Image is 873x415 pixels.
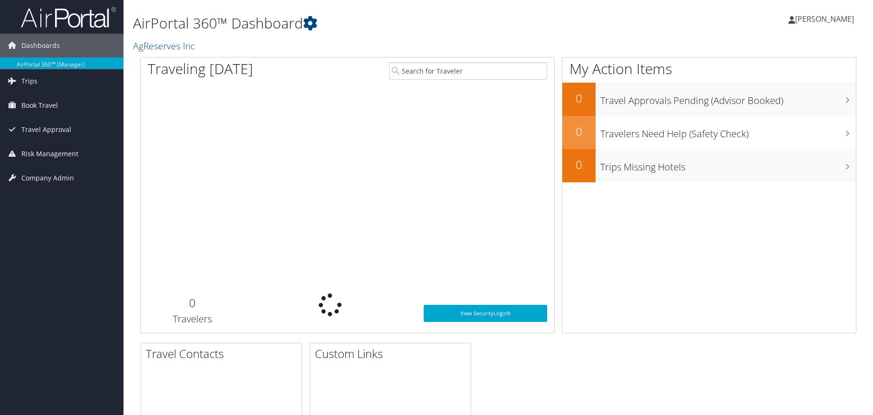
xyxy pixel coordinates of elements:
[600,156,856,174] h3: Trips Missing Hotels
[562,149,856,182] a: 0Trips Missing Hotels
[315,346,471,362] h2: Custom Links
[21,34,60,57] span: Dashboards
[133,39,197,52] a: AgReserves Inc
[148,295,237,311] h2: 0
[424,305,547,322] a: View SecurityLogic®
[788,5,864,33] a: [PERSON_NAME]
[562,123,596,140] h2: 0
[21,142,78,166] span: Risk Management
[562,157,596,173] h2: 0
[562,90,596,106] h2: 0
[21,69,38,93] span: Trips
[148,312,237,326] h3: Travelers
[146,346,302,362] h2: Travel Contacts
[21,166,74,190] span: Company Admin
[795,14,854,24] span: [PERSON_NAME]
[600,123,856,141] h3: Travelers Need Help (Safety Check)
[21,6,116,28] img: airportal-logo.png
[21,118,71,141] span: Travel Approval
[148,59,253,79] h1: Traveling [DATE]
[133,13,620,33] h1: AirPortal 360™ Dashboard
[600,89,856,107] h3: Travel Approvals Pending (Advisor Booked)
[21,94,58,117] span: Book Travel
[562,59,856,79] h1: My Action Items
[562,83,856,116] a: 0Travel Approvals Pending (Advisor Booked)
[389,62,547,80] input: Search for Traveler
[562,116,856,149] a: 0Travelers Need Help (Safety Check)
